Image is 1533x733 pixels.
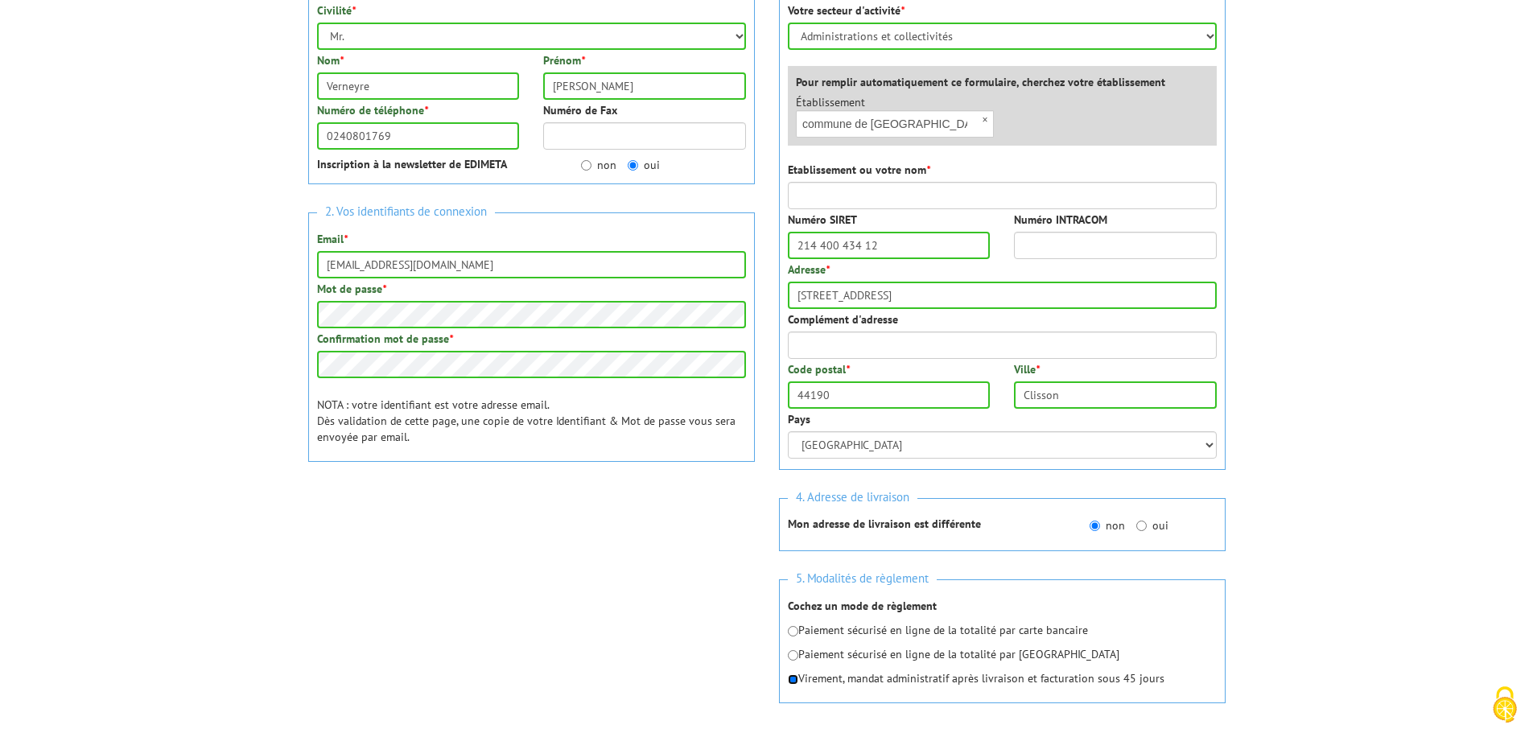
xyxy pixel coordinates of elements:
[1014,212,1107,228] label: Numéro INTRACOM
[788,2,905,19] label: Votre secteur d'activité
[976,110,994,130] span: ×
[788,411,810,427] label: Pays
[1136,521,1147,531] input: oui
[788,261,830,278] label: Adresse
[317,281,386,297] label: Mot de passe
[1014,361,1040,377] label: Ville
[788,599,937,613] strong: Cochez un mode de règlement
[581,157,616,173] label: non
[317,157,507,171] strong: Inscription à la newsletter de EDIMETA
[788,622,1217,638] p: Paiement sécurisé en ligne de la totalité par carte bancaire
[1485,685,1525,725] img: Cookies (fenêtre modale)
[1477,678,1533,733] button: Cookies (fenêtre modale)
[788,361,850,377] label: Code postal
[543,52,585,68] label: Prénom
[788,646,1217,662] p: Paiement sécurisé en ligne de la totalité par [GEOGRAPHIC_DATA]
[788,568,937,590] span: 5. Modalités de règlement
[796,74,1165,90] label: Pour remplir automatiquement ce formulaire, cherchez votre établissement
[628,160,638,171] input: oui
[317,231,348,247] label: Email
[788,212,857,228] label: Numéro SIRET
[788,487,917,509] span: 4. Adresse de livraison
[317,397,746,445] p: NOTA : votre identifiant est votre adresse email. Dès validation de cette page, une copie de votr...
[788,670,1217,686] p: Virement, mandat administratif après livraison et facturation sous 45 jours
[317,2,356,19] label: Civilité
[1090,517,1125,533] label: non
[581,160,591,171] input: non
[317,331,453,347] label: Confirmation mot de passe
[317,102,428,118] label: Numéro de téléphone
[784,94,1007,138] div: Établissement
[317,201,495,223] span: 2. Vos identifiants de connexion
[1090,521,1100,531] input: non
[543,102,617,118] label: Numéro de Fax
[1136,517,1168,533] label: oui
[788,311,898,327] label: Complément d'adresse
[628,157,660,173] label: oui
[788,517,981,531] strong: Mon adresse de livraison est différente
[308,490,553,553] iframe: reCAPTCHA
[788,162,930,178] label: Etablissement ou votre nom
[317,52,344,68] label: Nom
